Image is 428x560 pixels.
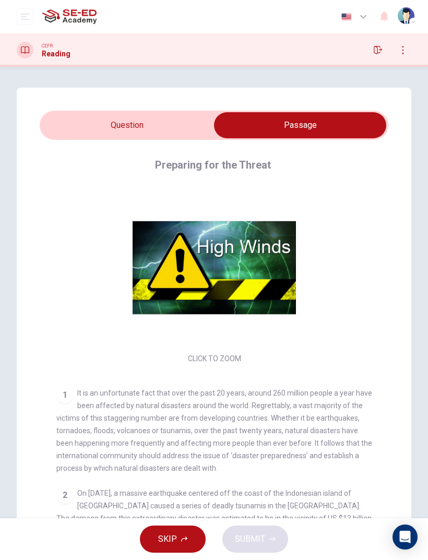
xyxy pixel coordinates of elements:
div: 1 [56,387,73,403]
span: SKIP [158,532,177,546]
img: en [340,13,353,21]
h1: Reading [42,50,70,58]
h4: Preparing for the Threat [155,157,271,173]
div: Open Intercom Messenger [393,525,418,550]
button: SKIP [140,526,206,553]
span: It is an unfortunate fact that over the past 20 years, around 260 million people a year have been... [56,389,372,472]
span: CEFR [42,42,53,50]
img: SE-ED Academy logo [42,6,97,27]
div: 2 [56,487,73,504]
img: Profile picture [398,7,414,24]
button: open mobile menu [17,8,33,25]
